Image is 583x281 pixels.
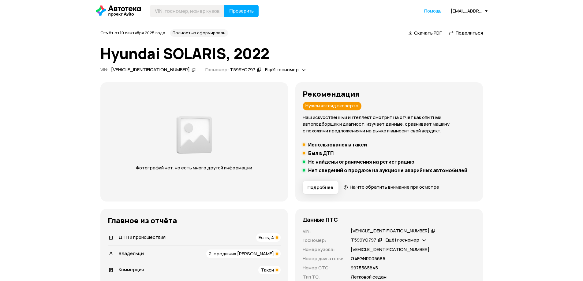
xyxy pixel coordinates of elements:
[303,274,343,280] p: Тип ТС :
[119,234,166,240] span: ДТП и происшествия
[449,30,483,36] a: Поделиться
[111,67,190,73] div: [VEHICLE_IDENTIFICATION_NUMBER]
[303,114,476,134] p: Наш искусственный интеллект смотрит на отчёт как опытный автоподборщик и диагност: изучает данные...
[303,255,343,262] p: Номер двигателя :
[351,237,376,243] div: Т599УО797
[308,184,333,190] span: Подробнее
[119,250,144,257] span: Владельцы
[119,266,144,273] span: Коммерция
[205,66,229,73] span: Госномер:
[230,67,255,73] div: Т599УО797
[108,216,281,225] h3: Главное из отчёта
[265,66,299,73] span: Ещё 1 госномер
[424,8,442,14] a: Помощь
[100,45,483,62] h1: Hyundai SOLARIS, 2022
[456,30,483,36] span: Поделиться
[386,237,419,243] span: Ещё 1 госномер
[350,184,439,190] span: На что обратить внимание при осмотре
[351,228,429,234] div: [VEHICLE_IDENTIFICATION_NUMBER]
[209,250,274,257] span: 2, среди них [PERSON_NAME]
[303,264,343,271] p: Номер СТС :
[150,5,225,17] input: VIN, госномер, номер кузова
[100,66,109,73] span: VIN :
[303,228,343,235] p: VIN :
[175,113,213,157] img: d89e54fb62fcf1f0.png
[229,9,254,13] span: Проверить
[303,90,476,98] h3: Рекомендация
[308,167,467,173] h5: Нет сведений о продаже на аукционе аварийных автомобилей
[351,255,385,262] p: G4FGNR005685
[130,165,258,171] p: Фотографий нет, но есть много другой информации
[308,150,334,156] h5: Был в ДТП
[408,30,442,36] a: Скачать PDF
[259,234,274,241] span: Есть, 4
[308,159,414,165] h5: Не найдены ограничения на регистрацию
[303,237,343,244] p: Госномер :
[170,29,228,37] div: Полностью сформирован
[224,5,259,17] button: Проверить
[303,181,338,194] button: Подробнее
[308,142,367,148] h5: Использовался в такси
[414,30,442,36] span: Скачать PDF
[451,8,488,14] div: [EMAIL_ADDRESS][DOMAIN_NAME]
[343,184,439,190] a: На что обратить внимание при осмотре
[303,216,338,223] h4: Данные ПТС
[351,274,387,280] p: Легковой седан
[261,267,274,273] span: Такси
[351,264,378,271] p: 9975585845
[303,102,361,110] div: Нужен взгляд эксперта
[351,246,429,253] p: [VEHICLE_IDENTIFICATION_NUMBER]
[303,246,343,253] p: Номер кузова :
[100,30,165,35] span: Отчёт от 10 сентября 2025 года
